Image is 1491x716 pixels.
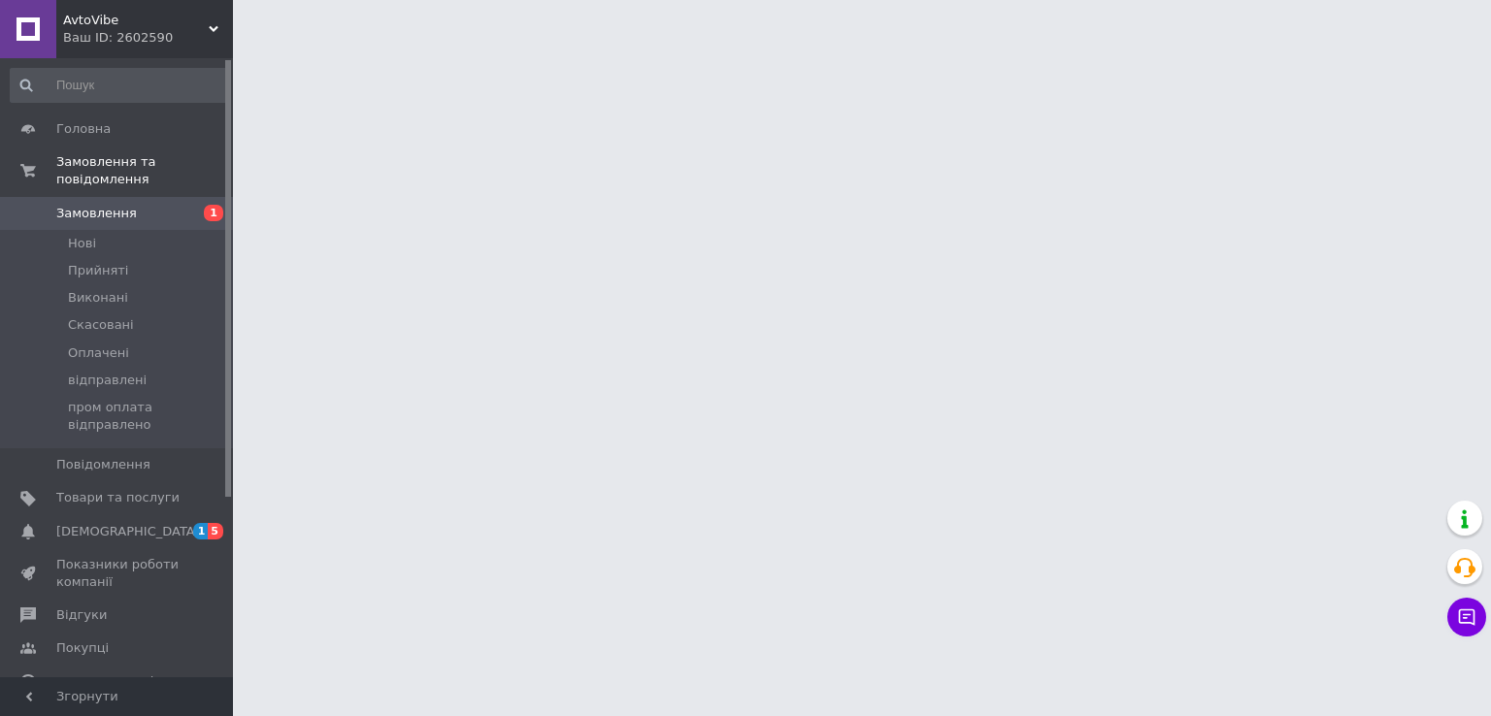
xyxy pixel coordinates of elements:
span: Покупці [56,639,109,657]
span: Нові [68,235,96,252]
span: Товари та послуги [56,489,180,506]
span: Показники роботи компанії [56,556,180,591]
span: Замовлення [56,205,137,222]
span: відправлені [68,372,147,389]
span: 1 [204,205,223,221]
span: Каталог ProSale [56,673,161,691]
div: Ваш ID: 2602590 [63,29,233,47]
span: Відгуки [56,606,107,624]
button: Чат з покупцем [1447,598,1486,636]
span: Повідомлення [56,456,150,473]
input: Пошук [10,68,229,103]
span: Скасовані [68,316,134,334]
span: пром оплата відправлено [68,399,227,434]
span: Замовлення та повідомлення [56,153,233,188]
span: Прийняті [68,262,128,279]
span: 5 [208,523,223,539]
span: [DEMOGRAPHIC_DATA] [56,523,200,540]
span: Головна [56,120,111,138]
span: AvtoVibe [63,12,209,29]
span: 1 [193,523,209,539]
span: Виконані [68,289,128,307]
span: Оплачені [68,344,129,362]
